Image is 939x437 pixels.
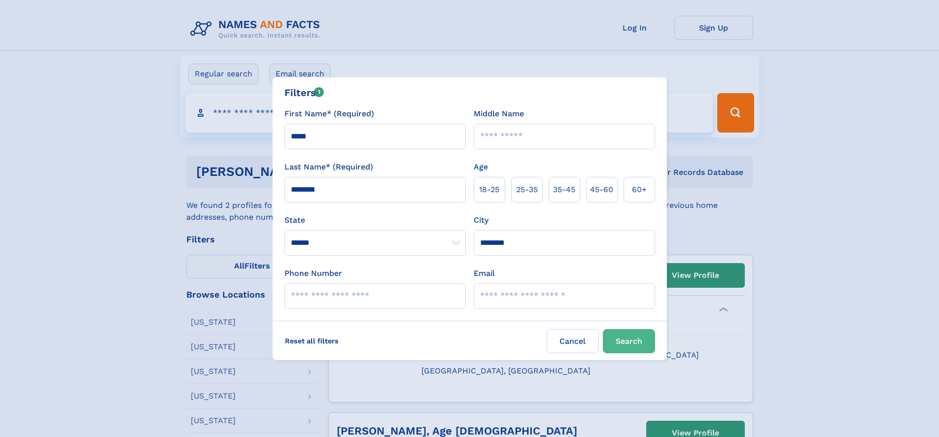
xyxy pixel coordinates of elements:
[284,108,374,120] label: First Name* (Required)
[474,161,488,173] label: Age
[278,329,345,353] label: Reset all filters
[632,184,647,196] span: 60+
[516,184,538,196] span: 25‑35
[284,161,373,173] label: Last Name* (Required)
[284,268,342,279] label: Phone Number
[479,184,499,196] span: 18‑25
[547,329,599,353] label: Cancel
[474,108,524,120] label: Middle Name
[590,184,613,196] span: 45‑60
[553,184,575,196] span: 35‑45
[603,329,655,353] button: Search
[284,85,324,100] div: Filters
[474,268,495,279] label: Email
[284,214,466,226] label: State
[474,214,488,226] label: City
